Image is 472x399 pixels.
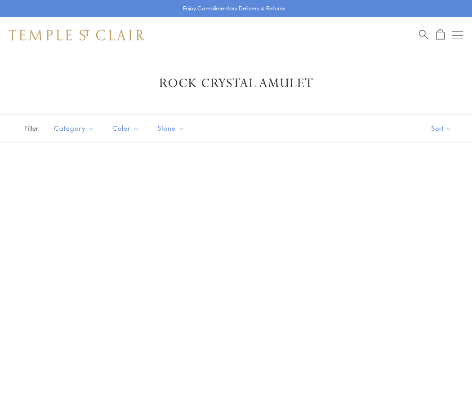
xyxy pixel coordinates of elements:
[411,115,472,142] button: Show sort by
[452,30,463,40] button: Open navigation
[151,118,191,138] button: Stone
[436,29,445,40] a: Open Shopping Bag
[49,123,101,134] span: Category
[153,123,191,134] span: Stone
[106,118,146,138] button: Color
[9,30,145,40] img: Temple St. Clair
[108,123,146,134] span: Color
[22,75,450,92] h1: Rock Crystal Amulet
[419,29,428,40] a: Search
[47,118,101,138] button: Category
[183,4,285,13] p: Enjoy Complimentary Delivery & Returns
